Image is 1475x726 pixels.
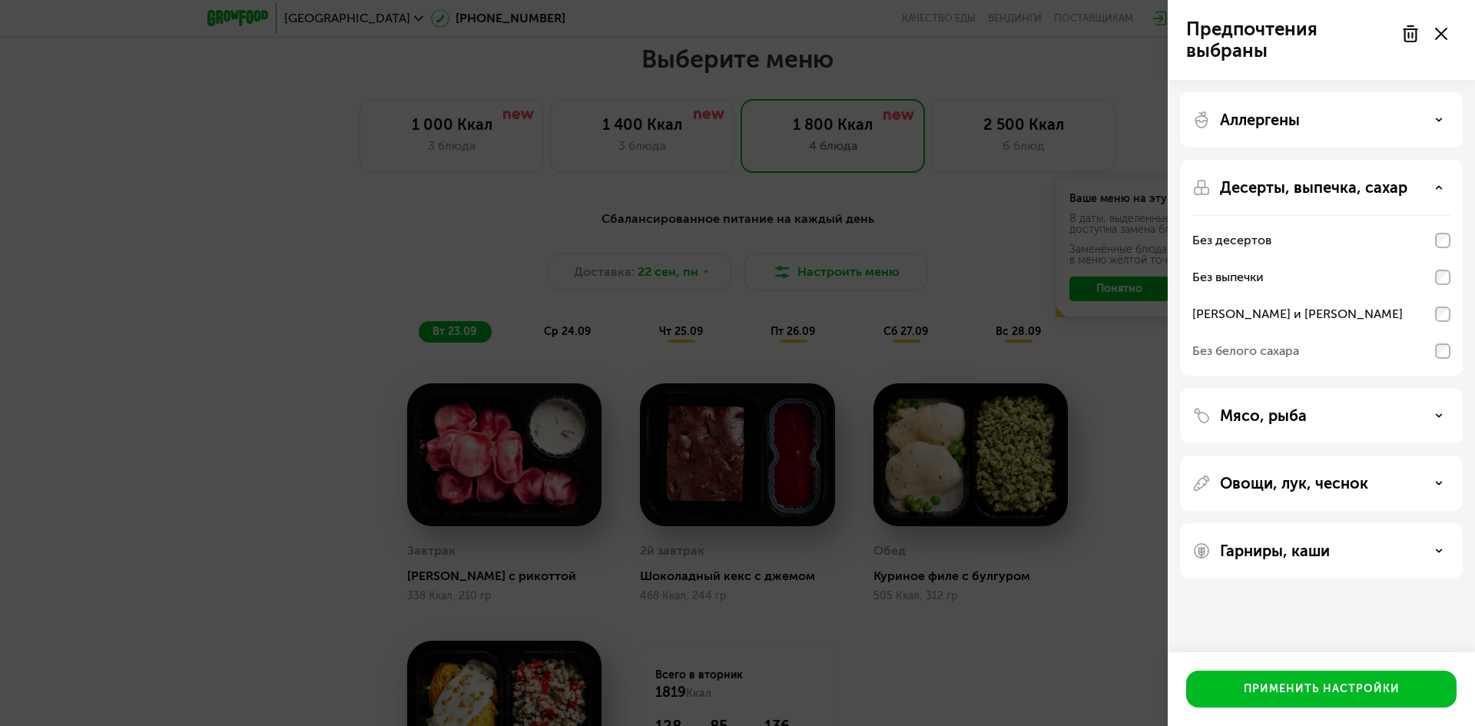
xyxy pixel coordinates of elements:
[1244,681,1400,697] div: Применить настройки
[1186,18,1392,61] p: Предпочтения выбраны
[1192,268,1264,287] div: Без выпечки
[1220,406,1307,425] p: Мясо, рыба
[1220,474,1368,492] p: Овощи, лук, чеснок
[1186,671,1457,708] button: Применить настройки
[1192,305,1403,323] div: [PERSON_NAME] и [PERSON_NAME]
[1192,231,1271,250] div: Без десертов
[1220,178,1407,197] p: Десерты, выпечка, сахар
[1192,342,1299,360] div: Без белого сахара
[1220,542,1330,560] p: Гарниры, каши
[1220,111,1300,129] p: Аллергены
